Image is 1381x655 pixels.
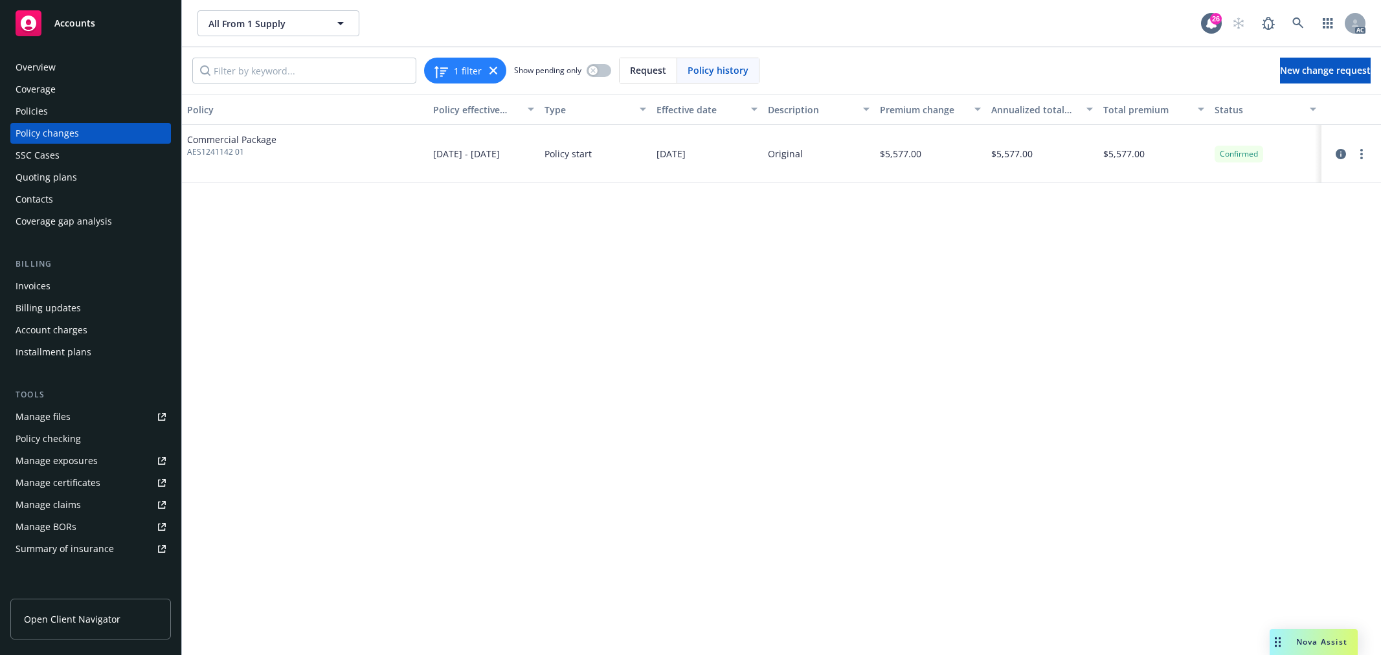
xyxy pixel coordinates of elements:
[208,17,320,30] span: All From 1 Supply
[10,5,171,41] a: Accounts
[16,320,87,340] div: Account charges
[991,147,1033,161] span: $5,577.00
[16,342,91,362] div: Installment plans
[16,538,114,559] div: Summary of insurance
[54,18,95,28] span: Accounts
[10,298,171,318] a: Billing updates
[10,189,171,210] a: Contacts
[197,10,359,36] button: All From 1 Supply
[428,94,540,125] button: Policy effective dates
[10,428,171,449] a: Policy checking
[16,450,98,471] div: Manage exposures
[187,133,276,146] span: Commercial Package
[10,79,171,100] a: Coverage
[986,94,1098,125] button: Annualized total premium change
[433,147,500,161] span: [DATE] - [DATE]
[10,388,171,401] div: Tools
[688,63,748,77] span: Policy history
[10,145,171,166] a: SSC Cases
[1285,10,1311,36] a: Search
[16,79,56,100] div: Coverage
[182,94,428,125] button: Policy
[1315,10,1341,36] a: Switch app
[10,472,171,493] a: Manage certificates
[16,189,53,210] div: Contacts
[1098,94,1210,125] button: Total premium
[1255,10,1281,36] a: Report a Bug
[187,146,276,158] span: AES1241142 01
[1103,103,1191,117] div: Total premium
[10,585,171,598] div: Analytics hub
[539,94,651,125] button: Type
[433,103,521,117] div: Policy effective dates
[880,103,967,117] div: Premium change
[10,342,171,362] a: Installment plans
[10,258,171,271] div: Billing
[10,123,171,144] a: Policy changes
[651,94,763,125] button: Effective date
[10,538,171,559] a: Summary of insurance
[16,167,77,188] div: Quoting plans
[192,58,416,83] input: Filter by keyword...
[10,516,171,537] a: Manage BORs
[514,65,581,76] span: Show pending only
[16,145,60,166] div: SSC Cases
[657,103,744,117] div: Effective date
[10,406,171,427] a: Manage files
[16,276,51,296] div: Invoices
[16,123,79,144] div: Policy changes
[1280,58,1371,83] a: New change request
[10,57,171,78] a: Overview
[454,64,482,78] span: 1 filter
[1226,10,1252,36] a: Start snowing
[16,428,81,449] div: Policy checking
[10,101,171,122] a: Policies
[768,147,803,161] div: Original
[1354,146,1369,162] a: more
[657,147,686,161] span: [DATE]
[10,494,171,515] a: Manage claims
[16,101,48,122] div: Policies
[545,103,632,117] div: Type
[16,211,112,232] div: Coverage gap analysis
[187,103,423,117] div: Policy
[1280,64,1371,76] span: New change request
[768,103,855,117] div: Description
[24,612,120,626] span: Open Client Navigator
[1209,94,1321,125] button: Status
[16,406,71,427] div: Manage files
[16,516,76,537] div: Manage BORs
[16,472,100,493] div: Manage certificates
[1270,629,1358,655] button: Nova Assist
[16,494,81,515] div: Manage claims
[10,450,171,471] a: Manage exposures
[10,167,171,188] a: Quoting plans
[16,298,81,318] div: Billing updates
[991,103,1079,117] div: Annualized total premium change
[10,320,171,340] a: Account charges
[763,94,875,125] button: Description
[1220,148,1258,160] span: Confirmed
[16,57,56,78] div: Overview
[545,147,592,161] span: Policy start
[875,94,987,125] button: Premium change
[1296,636,1347,647] span: Nova Assist
[880,147,921,161] span: $5,577.00
[10,276,171,296] a: Invoices
[1270,629,1286,655] div: Drag to move
[630,63,666,77] span: Request
[1333,146,1349,162] a: circleInformation
[1210,13,1222,25] div: 26
[10,211,171,232] a: Coverage gap analysis
[1103,147,1145,161] span: $5,577.00
[1215,103,1302,117] div: Status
